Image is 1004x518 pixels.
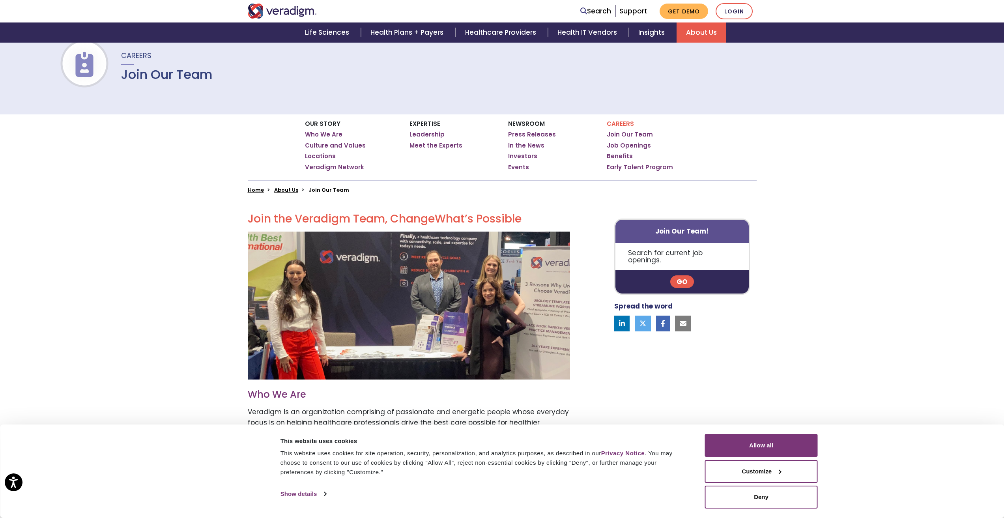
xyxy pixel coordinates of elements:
[615,243,749,270] p: Search for current job openings.
[670,275,694,288] a: Go
[607,131,653,138] a: Join Our Team
[548,22,629,43] a: Health IT Vendors
[716,3,753,19] a: Login
[305,163,364,171] a: Veradigm Network
[409,142,462,150] a: Meet the Experts
[435,211,522,226] span: What’s Possible
[580,6,611,17] a: Search
[248,389,570,400] h3: Who We Are
[295,22,361,43] a: Life Sciences
[280,488,326,500] a: Show details
[121,67,213,82] h1: Join Our Team
[705,486,818,509] button: Deny
[619,6,647,16] a: Support
[305,142,366,150] a: Culture and Values
[248,4,317,19] img: Veradigm logo
[508,142,544,150] a: In the News
[280,449,687,477] div: This website uses cookies for site operation, security, personalization, and analytics purposes, ...
[607,163,673,171] a: Early Talent Program
[248,186,264,194] a: Home
[655,226,709,236] strong: Join Our Team!
[607,142,651,150] a: Job Openings
[274,186,298,194] a: About Us
[280,436,687,446] div: This website uses cookies
[361,22,455,43] a: Health Plans + Payers
[508,152,537,160] a: Investors
[614,301,673,311] strong: Spread the word
[456,22,548,43] a: Healthcare Providers
[660,4,708,19] a: Get Demo
[677,22,726,43] a: About Us
[248,407,570,450] p: Veradigm is an organization comprising of passionate and energetic people whose everyday focus is...
[508,131,556,138] a: Press Releases
[305,152,336,160] a: Locations
[705,460,818,483] button: Customize
[409,131,445,138] a: Leadership
[121,50,151,60] span: Careers
[601,450,645,456] a: Privacy Notice
[508,163,529,171] a: Events
[305,131,342,138] a: Who We Are
[629,22,677,43] a: Insights
[705,434,818,457] button: Allow all
[248,212,570,226] h2: Join the Veradigm Team, Change
[607,152,633,160] a: Benefits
